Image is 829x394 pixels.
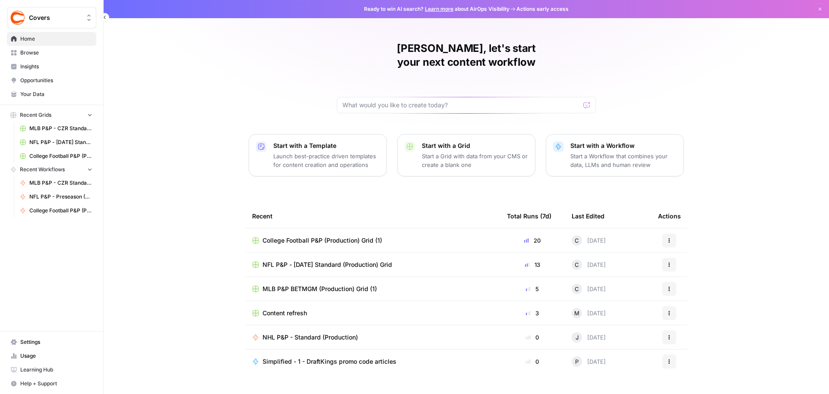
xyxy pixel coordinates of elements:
div: 5 [507,285,558,293]
a: Opportunities [7,74,96,87]
h1: [PERSON_NAME], let's start your next content workflow [337,42,596,69]
span: Opportunities [20,77,92,84]
span: Home [20,35,92,43]
span: Content refresh [263,309,307,317]
a: Home [7,32,96,46]
span: Help + Support [20,380,92,388]
a: NFL P&P - Preseason (Production) [16,190,96,204]
span: Recent Grids [20,111,51,119]
div: 0 [507,333,558,342]
a: Learn more [425,6,453,12]
span: NFL P&P - Preseason (Production) [29,193,92,201]
div: Actions [658,204,681,228]
p: Start with a Workflow [570,141,677,150]
span: Simplified - 1 - DraftKings promo code articles [263,357,396,366]
a: Insights [7,60,96,74]
span: C [575,260,579,269]
button: Start with a TemplateLaunch best-practice driven templates for content creation and operations [249,134,387,176]
button: Help + Support [7,377,96,391]
a: MLB P&P - CZR Standard (Production) [16,176,96,190]
span: College Football P&P (Production) Grid (1) [263,236,382,245]
p: Launch best-practice driven templates for content creation and operations [273,152,380,169]
button: Start with a GridStart a Grid with data from your CMS or create a blank one [397,134,535,176]
span: Learning Hub [20,366,92,374]
a: College Football P&P (Production) [16,204,96,218]
a: Settings [7,335,96,349]
span: Settings [20,338,92,346]
a: MLB P&P BETMGM (Production) Grid (1) [252,285,493,293]
div: [DATE] [572,356,606,367]
div: [DATE] [572,284,606,294]
p: Start a Grid with data from your CMS or create a blank one [422,152,528,169]
span: C [575,285,579,293]
div: 3 [507,309,558,317]
span: Ready to win AI search? about AirOps Visibility [364,5,509,13]
span: NFL P&P - [DATE] Standard (Production) Grid [263,260,392,269]
div: [DATE] [572,308,606,318]
span: Your Data [20,90,92,98]
a: MLB P&P - CZR Standard (Production) Grid [16,122,96,135]
a: Usage [7,349,96,363]
span: MLB P&P - CZR Standard (Production) Grid [29,125,92,132]
div: 20 [507,236,558,245]
a: College Football P&P (Production) Grid (1) [16,149,96,163]
span: Insights [20,63,92,70]
p: Start with a Template [273,141,380,150]
span: J [576,333,579,342]
span: M [574,309,579,317]
p: Start a Workflow that combines your data, LLMs and human review [570,152,677,169]
a: NFL P&P - [DATE] Standard (Production) Grid [252,260,493,269]
span: Usage [20,352,92,360]
a: Learning Hub [7,363,96,377]
span: College Football P&P (Production) Grid (1) [29,152,92,160]
div: [DATE] [572,259,606,270]
span: Covers [29,13,81,22]
div: Last Edited [572,204,604,228]
div: [DATE] [572,235,606,246]
span: Actions early access [516,5,569,13]
button: Workspace: Covers [7,7,96,29]
div: 13 [507,260,558,269]
div: Recent [252,204,493,228]
span: NFL P&P - [DATE] Standard (Production) Grid [29,138,92,146]
a: College Football P&P (Production) Grid (1) [252,236,493,245]
span: College Football P&P (Production) [29,207,92,215]
a: Your Data [7,87,96,101]
span: Browse [20,49,92,57]
img: Covers Logo [10,10,25,26]
button: Recent Grids [7,109,96,122]
span: C [575,236,579,245]
span: MLB P&P BETMGM (Production) Grid (1) [263,285,377,293]
a: Simplified - 1 - DraftKings promo code articles [252,357,493,366]
span: Recent Workflows [20,166,65,173]
a: NHL P&P - Standard (Production) [252,333,493,342]
div: 0 [507,357,558,366]
button: Start with a WorkflowStart a Workflow that combines your data, LLMs and human review [546,134,684,176]
span: MLB P&P - CZR Standard (Production) [29,179,92,187]
a: Browse [7,46,96,60]
div: [DATE] [572,332,606,343]
button: Recent Workflows [7,163,96,176]
p: Start with a Grid [422,141,528,150]
input: What would you like to create today? [342,101,580,109]
span: P [575,357,579,366]
a: NFL P&P - [DATE] Standard (Production) Grid [16,135,96,149]
span: NHL P&P - Standard (Production) [263,333,358,342]
div: Total Runs (7d) [507,204,551,228]
a: Content refresh [252,309,493,317]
